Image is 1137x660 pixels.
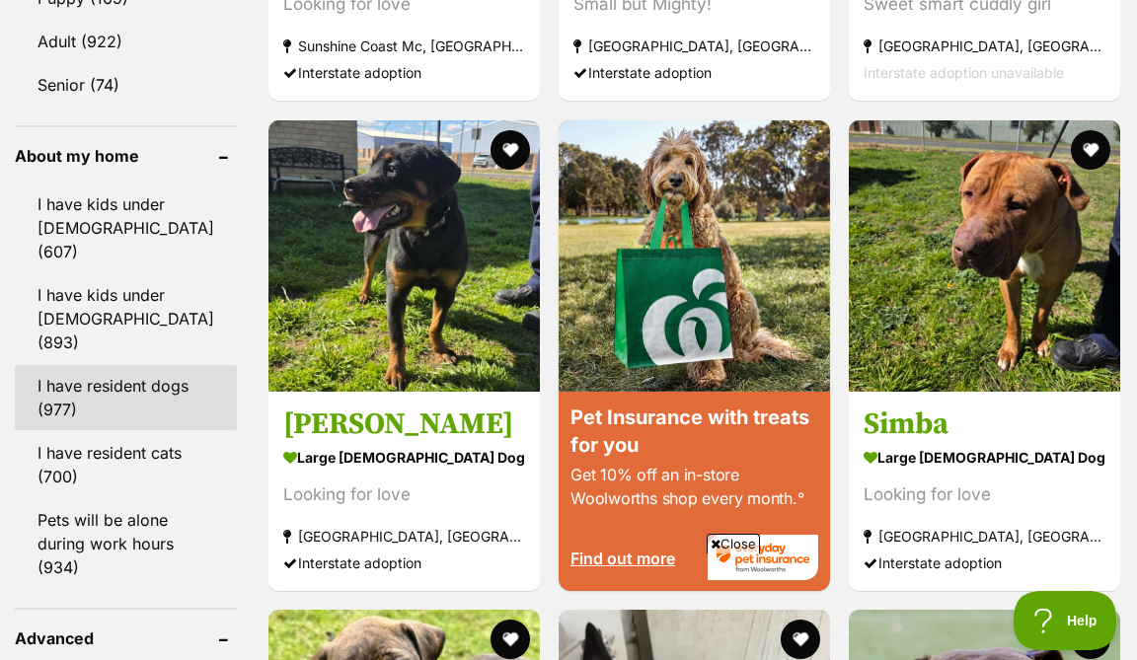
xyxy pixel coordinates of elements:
a: I have kids under [DEMOGRAPHIC_DATA] (893) [15,274,237,363]
a: Simba large [DEMOGRAPHIC_DATA] Dog Looking for love [GEOGRAPHIC_DATA], [GEOGRAPHIC_DATA] Intersta... [849,391,1120,591]
h3: Simba [864,405,1105,443]
header: Advanced [15,629,237,647]
strong: Sunshine Coast Mc, [GEOGRAPHIC_DATA] [283,34,525,60]
strong: [GEOGRAPHIC_DATA], [GEOGRAPHIC_DATA] [864,34,1105,60]
img: Simba - Dogue de Bordeaux Dog [849,120,1120,392]
a: I have resident cats (700) [15,432,237,497]
div: Interstate adoption [283,60,525,87]
a: Pets will be alone during work hours (934) [15,499,237,588]
a: [PERSON_NAME] large [DEMOGRAPHIC_DATA] Dog Looking for love [GEOGRAPHIC_DATA], [GEOGRAPHIC_DATA] ... [268,391,540,591]
iframe: Advertisement [90,561,1047,650]
strong: large [DEMOGRAPHIC_DATA] Dog [864,443,1105,472]
div: Looking for love [283,481,525,508]
iframe: Help Scout Beacon - Open [1014,591,1117,650]
div: Looking for love [864,481,1105,508]
button: favourite [491,130,530,170]
strong: [GEOGRAPHIC_DATA], [GEOGRAPHIC_DATA] [283,523,525,550]
button: favourite [1071,130,1110,170]
h3: [PERSON_NAME] [283,405,525,443]
div: Interstate adoption [283,550,525,576]
span: Close [707,534,760,553]
strong: [GEOGRAPHIC_DATA], [GEOGRAPHIC_DATA] [864,523,1105,550]
div: Interstate adoption [864,550,1105,576]
header: About my home [15,147,237,165]
span: Interstate adoption unavailable [864,65,1064,82]
strong: large [DEMOGRAPHIC_DATA] Dog [283,443,525,472]
a: I have resident dogs (977) [15,365,237,430]
strong: [GEOGRAPHIC_DATA], [GEOGRAPHIC_DATA] [573,34,815,60]
a: Adult (922) [15,21,237,62]
a: Senior (74) [15,64,237,106]
img: Maggie - Rottweiler Dog [268,120,540,392]
div: Interstate adoption [573,60,815,87]
a: I have kids under [DEMOGRAPHIC_DATA] (607) [15,183,237,272]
